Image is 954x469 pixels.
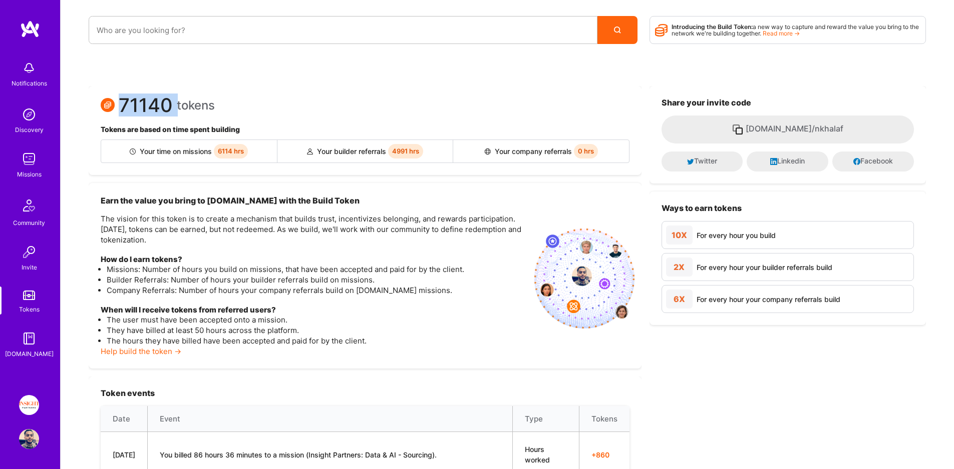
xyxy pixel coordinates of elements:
span: a new way to capture and reward the value you bring to the network we're building together. [672,23,919,37]
div: For every hour your company referrals build [697,294,840,304]
div: Your company referrals [453,140,629,162]
i: icon Copy [732,123,744,135]
div: Tokens [19,304,40,314]
th: Date [101,406,148,432]
th: Event [148,406,513,432]
span: 4991 hrs [388,144,423,158]
i: icon Search [614,26,621,33]
img: guide book [19,328,39,348]
span: tokens [177,100,215,110]
h4: When will I receive tokens from referred users? [101,305,526,314]
img: discovery [19,104,39,124]
li: Missions: Number of hours you build on missions, that have been accepted and paid for by the client. [107,264,526,274]
span: 6114 hrs [214,144,248,158]
span: 71140 [119,100,173,110]
img: Builder icon [130,148,136,154]
img: invite [534,228,634,328]
h3: Share your invite code [662,98,914,107]
img: Community [17,193,41,217]
img: tokens [23,290,35,300]
div: 2X [666,257,693,276]
li: The hours they have billed have been accepted and paid for by the client. [107,335,526,346]
div: Missions [17,169,42,179]
a: Read more → [763,29,800,37]
button: Twitter [662,151,743,171]
img: Insight Partners: Data & AI - Sourcing [19,395,39,415]
a: Insight Partners: Data & AI - Sourcing [17,395,42,415]
h3: Token events [101,388,629,398]
img: bell [19,58,39,78]
img: profile [572,266,592,286]
div: For every hour your builder referrals build [697,262,832,272]
li: The user must have been accepted onto a mission. [107,314,526,325]
img: logo [20,20,40,38]
li: Company Referrals: Number of hours your company referrals build on [DOMAIN_NAME] missions. [107,285,526,295]
h3: Ways to earn tokens [662,203,914,213]
div: 6X [666,289,693,308]
a: User Avatar [17,429,42,449]
img: User Avatar [19,429,39,449]
h4: How do I earn tokens? [101,255,526,264]
div: Invite [22,262,37,272]
div: Discovery [15,124,44,135]
img: Token icon [101,98,115,112]
div: Notifications [12,78,47,88]
div: For every hour you build [697,230,776,240]
i: icon Points [655,20,668,39]
i: icon LinkedInDark [770,158,777,165]
img: Invite [19,242,39,262]
div: Community [13,217,45,228]
span: + 860 [591,449,617,460]
button: Facebook [832,151,914,171]
h4: Tokens are based on time spent building [101,125,629,134]
img: Builder referral icon [307,148,313,154]
img: teamwork [19,149,39,169]
span: Hours worked [525,445,550,464]
li: They have billed at least 50 hours across the platform. [107,325,526,335]
li: Builder Referrals: Number of hours your builder referrals build on missions. [107,274,526,285]
div: [DOMAIN_NAME] [5,348,54,359]
button: Linkedin [747,151,828,171]
th: Tokens [579,406,629,432]
button: [DOMAIN_NAME]/nkhalaf [662,115,914,143]
h3: Earn the value you bring to [DOMAIN_NAME] with the Build Token [101,195,526,206]
div: 10X [666,225,693,244]
i: icon Twitter [687,158,694,165]
img: Company referral icon [484,148,491,154]
input: overall type: UNKNOWN_TYPE server type: NO_SERVER_DATA heuristic type: UNKNOWN_TYPE label: Who ar... [97,17,589,43]
th: Type [512,406,579,432]
span: 0 hrs [574,144,598,158]
div: Your builder referrals [277,140,454,162]
div: Your time on missions [101,140,277,162]
strong: Introducing the Build Token: [672,23,753,30]
i: icon Facebook [853,158,860,165]
a: Help build the token → [101,346,181,356]
p: The vision for this token is to create a mechanism that builds trust, incentivizes belonging, and... [101,213,526,245]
